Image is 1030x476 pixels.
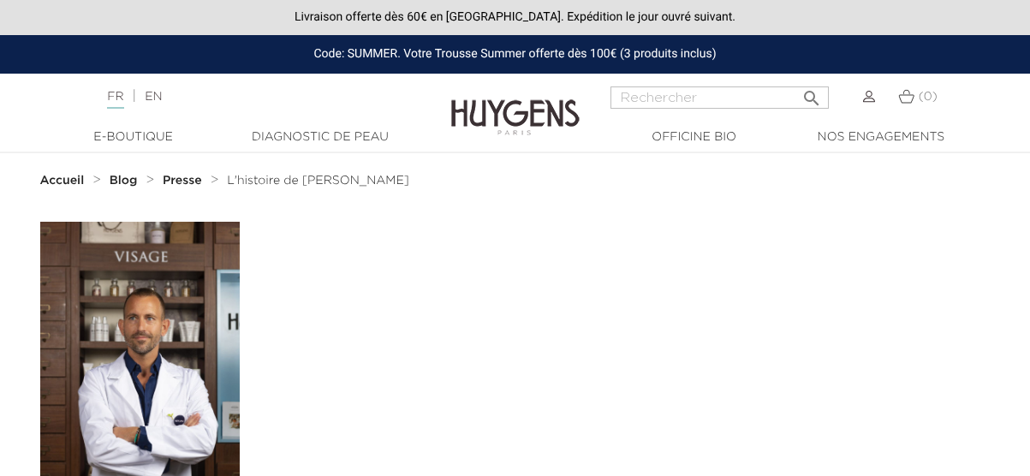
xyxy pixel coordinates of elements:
[163,174,205,187] a: Presse
[40,174,88,187] a: Accueil
[145,91,162,103] a: EN
[610,86,829,109] input: Rechercher
[110,174,142,187] a: Blog
[609,128,780,146] a: Officine Bio
[48,128,219,146] a: E-Boutique
[227,175,409,187] span: L'histoire de [PERSON_NAME]
[919,91,938,103] span: (0)
[801,83,822,104] i: 
[110,175,138,187] strong: Blog
[227,174,409,187] a: L'histoire de [PERSON_NAME]
[107,91,123,109] a: FR
[451,72,580,138] img: Huygens
[98,86,416,107] div: |
[163,175,202,187] strong: Presse
[796,81,827,104] button: 
[795,128,967,146] a: Nos engagements
[40,175,85,187] strong: Accueil
[235,128,406,146] a: Diagnostic de peau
